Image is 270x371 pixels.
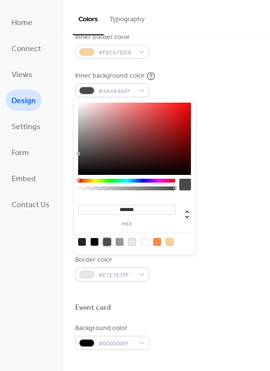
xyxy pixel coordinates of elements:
span: Design [12,93,36,109]
span: Form [12,146,29,161]
a: Home [6,12,38,33]
div: rgb(255, 255, 255) [141,238,148,246]
a: Design [6,90,41,111]
a: Form [6,142,35,163]
span: #000000FF [98,339,134,349]
label: hex [78,222,175,227]
div: Border color [75,255,148,265]
div: Event card [75,303,111,313]
div: Inner border color [75,32,148,42]
a: Views [6,64,38,85]
span: Home [12,15,32,31]
a: Embed [6,168,41,189]
a: Contact Us [6,194,55,215]
span: #E7E7E7FF [98,270,134,280]
div: Background color [75,323,148,333]
div: rgb(231, 231, 231) [128,238,136,246]
div: rgb(153, 153, 153) [116,238,123,246]
a: Settings [6,116,46,137]
span: Contact Us [12,198,50,213]
div: rgba(0, 0, 0, 0.8588235294117647) [78,238,86,246]
div: rgb(255, 137, 70) [153,238,161,246]
div: Inner background color [75,71,145,81]
div: rgb(0, 0, 0) [91,238,98,246]
span: #4A4A4AFF [98,86,134,96]
div: rgb(74, 74, 74) [103,238,111,246]
span: #F8C67DC9 [98,48,134,58]
div: rgba(248, 198, 125, 0.788235294117647) [166,238,174,246]
span: Settings [12,119,40,135]
span: Views [12,67,32,83]
span: Connect [12,41,41,57]
a: Connect [6,38,47,59]
span: Embed [12,172,36,187]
